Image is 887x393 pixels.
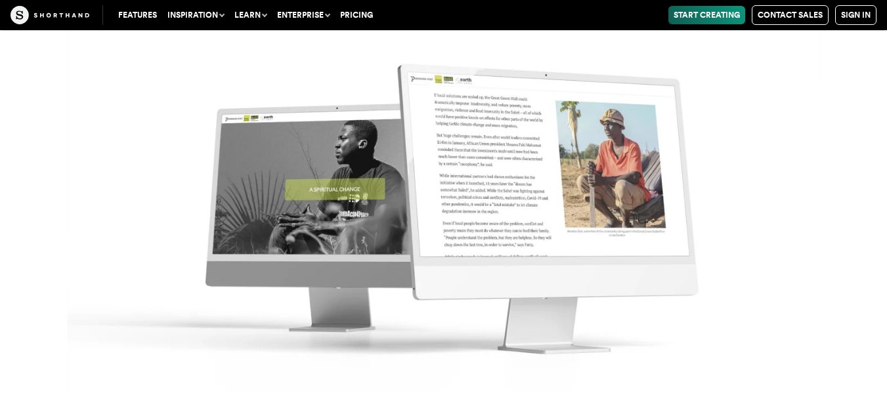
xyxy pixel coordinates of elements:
img: The Craft [11,6,89,24]
button: Enterprise [272,6,335,24]
button: Inspiration [162,6,229,24]
a: Start Creating [668,6,745,24]
button: Learn [229,6,272,24]
a: Contact Sales [752,5,829,25]
a: Pricing [335,6,378,24]
a: Features [113,6,162,24]
a: Sign in [835,5,876,25]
